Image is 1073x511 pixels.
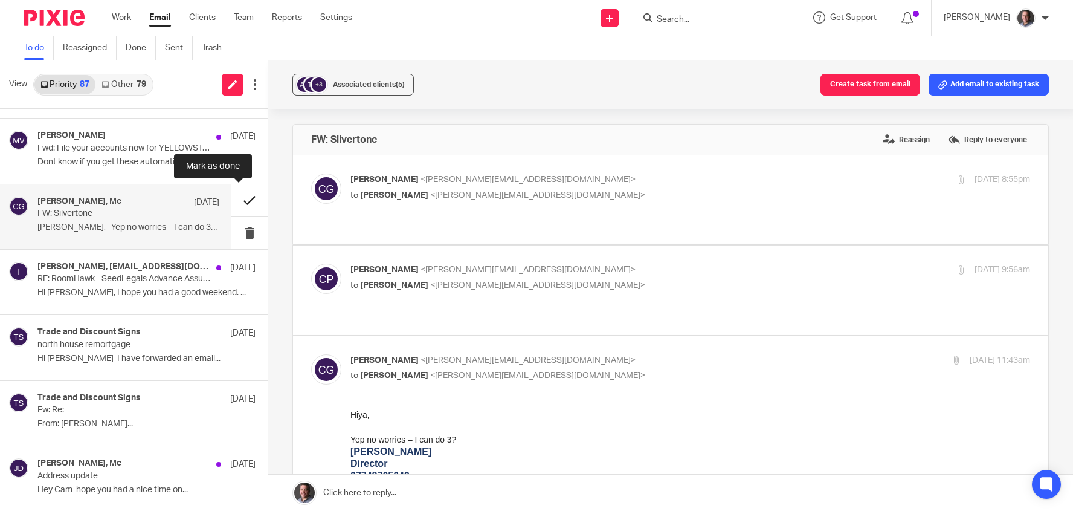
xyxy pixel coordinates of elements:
span: View [9,78,27,91]
a: Reports [272,11,302,24]
img: svg%3E [9,393,28,412]
span: <[PERSON_NAME][EMAIL_ADDRESS][DOMAIN_NAME]> [430,371,645,380]
img: svg%3E [303,76,321,94]
p: RE: RoomHawk - SeedLegals Advance Assurance application review [37,274,212,284]
span: [PERSON_NAME] [350,175,419,184]
span: [PERSON_NAME] [350,265,419,274]
a: Email [149,11,171,24]
span: [PERSON_NAME] [360,371,428,380]
label: Reassign [880,131,933,149]
span: Get Support [830,13,877,22]
h4: Trade and Discount Signs [37,393,141,403]
p: [PERSON_NAME] [944,11,1010,24]
img: svg%3E [311,264,341,294]
p: Hi [PERSON_NAME], I hope you had a good weekend. ... [37,288,256,298]
div: 79 [137,80,146,89]
img: svg%3E [295,76,314,94]
p: FW: Silvertone [37,209,183,219]
div: 87 [80,80,89,89]
p: Dont know if you get these automatically,... [37,157,256,168]
p: [DATE] 8:55pm [975,174,1030,186]
span: <[PERSON_NAME][EMAIL_ADDRESS][DOMAIN_NAME]> [430,281,645,290]
span: (5) [396,81,405,88]
p: Hey Cam hope you had a nice time on... [37,485,256,495]
img: svg%3E [9,262,28,281]
img: svg%3E [9,197,28,216]
p: [DATE] [230,393,256,405]
span: <[PERSON_NAME][EMAIL_ADDRESS][DOMAIN_NAME]> [420,175,636,184]
img: svg%3E [9,458,28,478]
a: Done [126,36,156,60]
p: [DATE] 9:56am [975,264,1030,276]
a: To do [24,36,54,60]
img: Pixie [24,10,85,26]
img: svg%3E [311,174,341,204]
span: <[PERSON_NAME][EMAIL_ADDRESS][DOMAIN_NAME]> [420,265,636,274]
p: [DATE] [230,262,256,274]
h4: FW: Silvertone [311,134,377,146]
img: svg%3E [9,131,28,150]
p: Address update [37,471,212,481]
a: Sent [165,36,193,60]
h4: [PERSON_NAME], [EMAIL_ADDRESS][DOMAIN_NAME], Me [37,262,210,272]
input: Search [656,15,764,25]
p: Hi [PERSON_NAME] I have forwarded an email... [37,354,256,364]
a: Priority87 [34,75,95,94]
a: [DOMAIN_NAME] [24,74,103,85]
p: From: [PERSON_NAME]... [37,419,256,429]
span: to [350,281,358,290]
span: Associated clients [333,81,405,88]
h4: Trade and Discount Signs [37,327,141,337]
a: [DOMAIN_NAME] [21,480,89,489]
span: <[PERSON_NAME][EMAIL_ADDRESS][DOMAIN_NAME]> [420,356,636,365]
button: +3 Associated clients(5) [292,74,414,96]
label: Reply to everyone [945,131,1030,149]
a: Work [112,11,131,24]
span: to [350,371,358,380]
h4: [PERSON_NAME] [37,131,106,141]
p: Fwd: File your accounts now for YELLOWSTONE FINANCIAL LIMITED 11739643 [37,143,212,154]
h4: [PERSON_NAME], Me [37,197,121,207]
p: [DATE] [230,131,256,143]
p: [DATE] [194,197,219,209]
a: Trash [202,36,231,60]
p: Fw: Re: [37,405,212,415]
a: Reassigned [63,36,117,60]
a: Team [234,11,254,24]
div: +3 [312,77,326,92]
span: [PERSON_NAME] [360,281,428,290]
button: Add email to existing task [929,74,1049,96]
h4: [PERSON_NAME], Me [37,458,121,469]
p: [DATE] [230,458,256,470]
p: [DATE] 11:43am [970,354,1030,367]
a: Other79 [95,75,152,94]
p: [PERSON_NAME], Yep no worries – I can do 3? ... [37,223,219,233]
span: to [350,191,358,200]
img: svg%3E [311,354,341,385]
img: svg%3E [9,327,28,347]
span: [PERSON_NAME] [360,191,428,200]
p: [DATE] [230,327,256,339]
button: Create task from email [820,74,920,96]
img: CP%20Headshot.jpeg [1016,8,1036,28]
a: Settings [320,11,352,24]
span: <[PERSON_NAME][EMAIL_ADDRESS][DOMAIN_NAME]> [430,191,645,200]
span: [PERSON_NAME] [350,356,419,365]
p: north house remortgage [37,340,212,350]
a: Clients [189,11,216,24]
